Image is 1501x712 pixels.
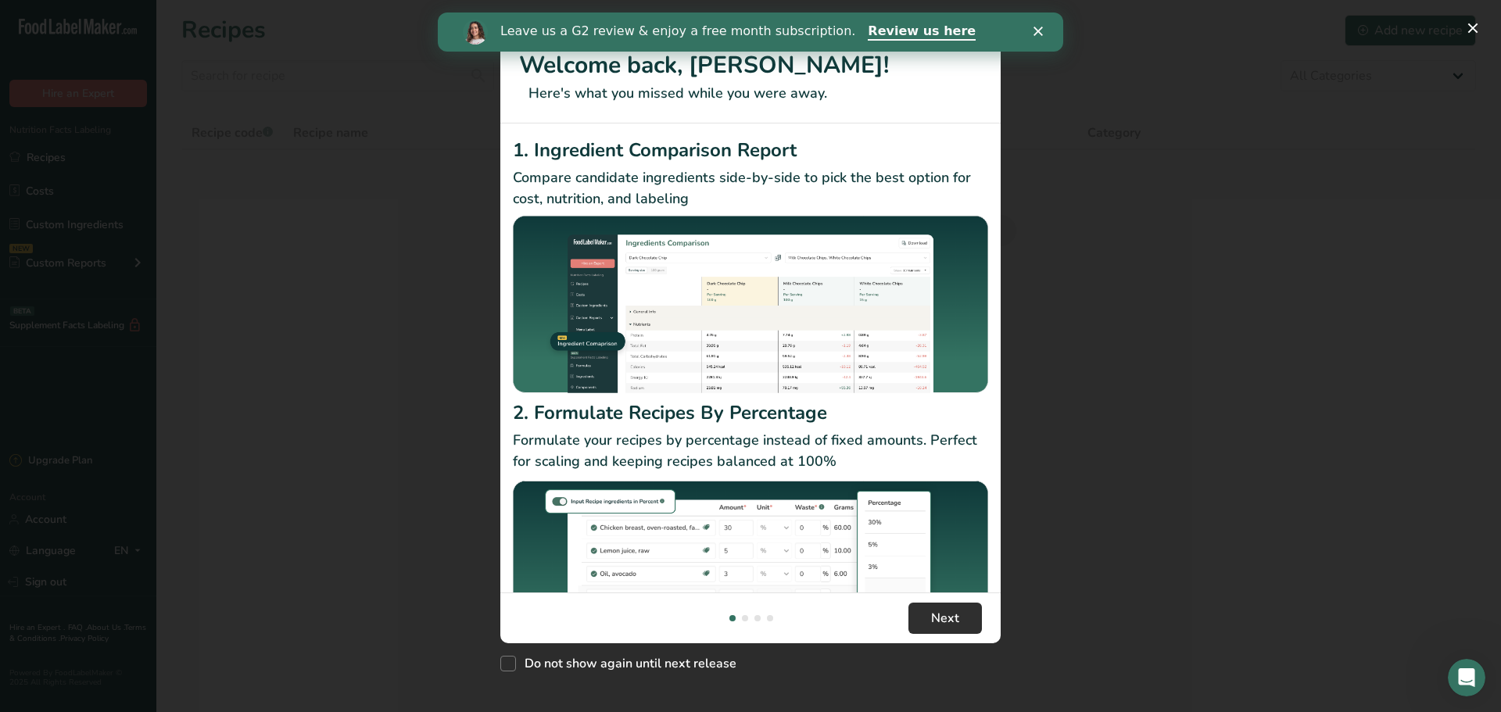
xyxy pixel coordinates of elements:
[513,167,988,209] p: Compare candidate ingredients side-by-side to pick the best option for cost, nutrition, and labeling
[513,399,988,427] h2: 2. Formulate Recipes By Percentage
[908,603,982,634] button: Next
[513,430,988,472] p: Formulate your recipes by percentage instead of fixed amounts. Perfect for scaling and keeping re...
[519,83,982,104] p: Here's what you missed while you were away.
[1448,659,1485,696] iframe: Intercom live chat
[513,478,988,667] img: Formulate Recipes By Percentage
[931,609,959,628] span: Next
[516,656,736,671] span: Do not show again until next release
[596,14,611,23] div: Close
[513,136,988,164] h2: 1. Ingredient Comparison Report
[438,13,1063,52] iframe: Intercom live chat banner
[519,48,982,83] h1: Welcome back, [PERSON_NAME]!
[513,216,988,393] img: Ingredient Comparison Report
